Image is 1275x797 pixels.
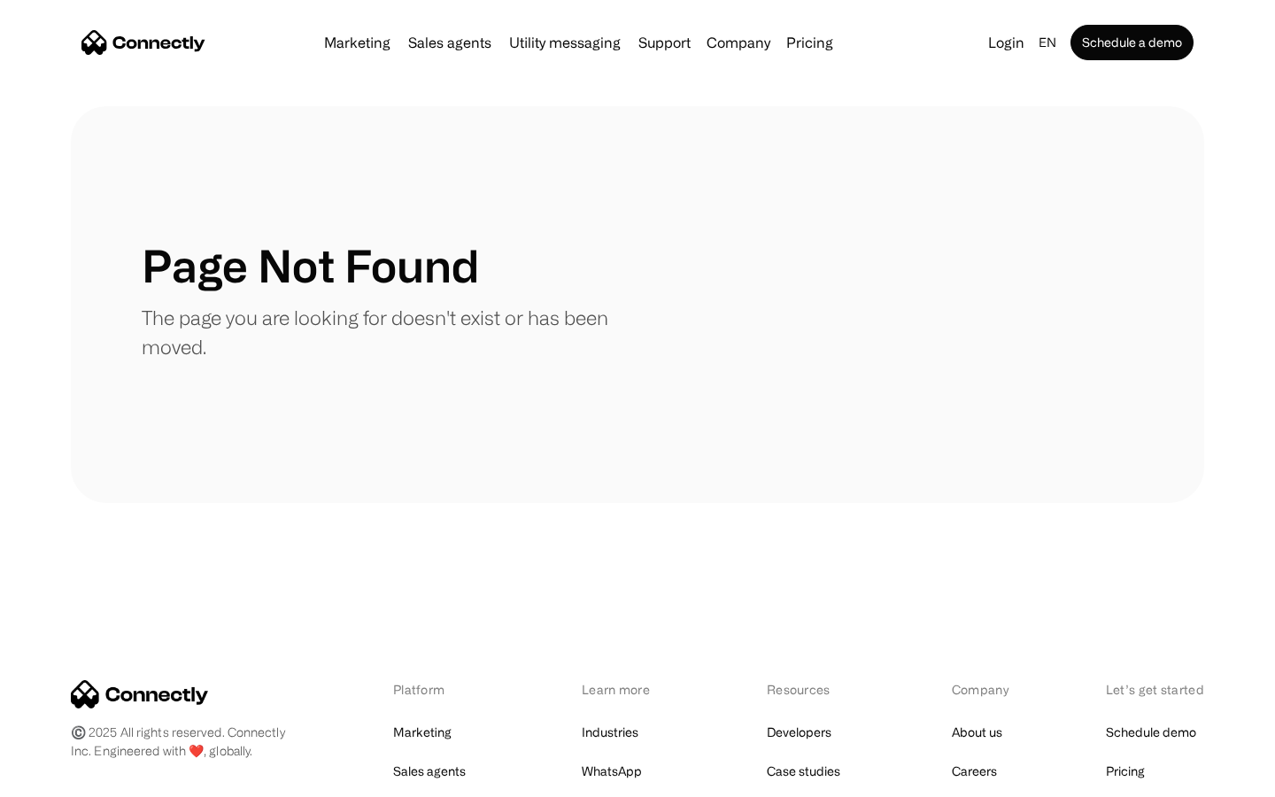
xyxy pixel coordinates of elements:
[1106,680,1204,699] div: Let’s get started
[981,30,1032,55] a: Login
[767,720,831,745] a: Developers
[767,680,860,699] div: Resources
[142,239,479,292] h1: Page Not Found
[1106,720,1196,745] a: Schedule demo
[952,720,1002,745] a: About us
[582,720,638,745] a: Industries
[317,35,398,50] a: Marketing
[767,759,840,784] a: Case studies
[1106,759,1145,784] a: Pricing
[401,35,498,50] a: Sales agents
[582,759,642,784] a: WhatsApp
[952,759,997,784] a: Careers
[18,764,106,791] aside: Language selected: English
[393,720,452,745] a: Marketing
[35,766,106,791] ul: Language list
[779,35,840,50] a: Pricing
[582,680,675,699] div: Learn more
[142,303,637,361] p: The page you are looking for doesn't exist or has been moved.
[393,680,490,699] div: Platform
[631,35,698,50] a: Support
[502,35,628,50] a: Utility messaging
[393,759,466,784] a: Sales agents
[952,680,1014,699] div: Company
[1070,25,1194,60] a: Schedule a demo
[1039,30,1056,55] div: en
[707,30,770,55] div: Company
